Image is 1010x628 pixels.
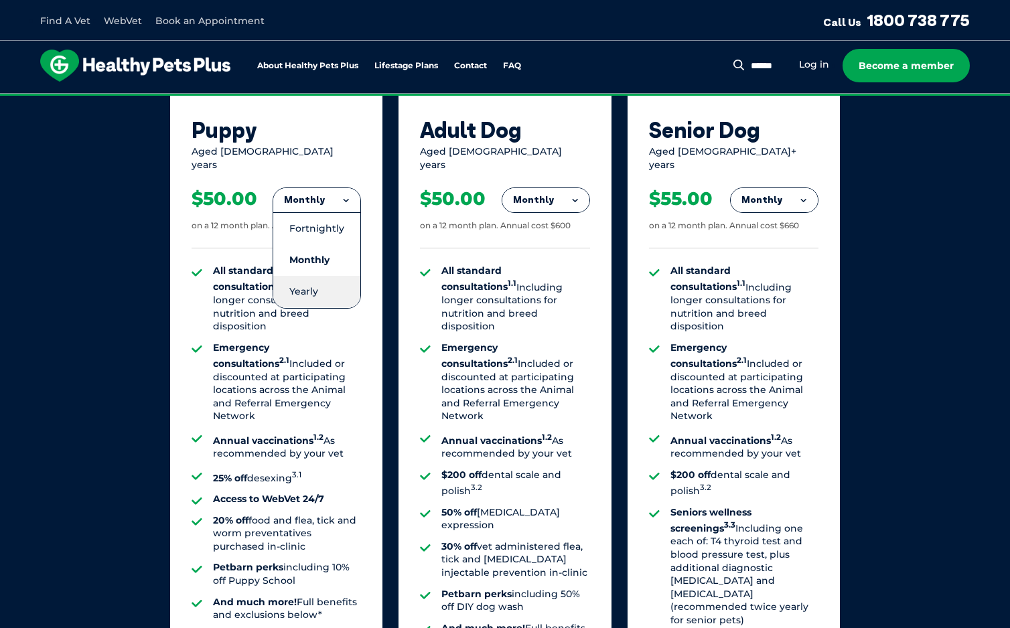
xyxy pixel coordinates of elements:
[213,264,361,333] li: Including longer consultations for nutrition and breed disposition
[104,15,142,27] a: WebVet
[670,469,711,481] strong: $200 off
[670,469,818,498] li: dental scale and polish
[213,264,288,293] strong: All standard consultations
[441,435,552,447] strong: Annual vaccinations
[441,341,589,423] li: Included or discounted at participating locations across the Animal and Referral Emergency Network
[441,431,589,461] li: As recommended by your vet
[420,187,486,210] div: $50.00
[799,58,829,71] a: Log in
[292,470,301,479] sup: 3.1
[670,341,747,370] strong: Emergency consultations
[374,62,438,70] a: Lifestage Plans
[40,50,230,82] img: hpp-logo
[441,540,477,552] strong: 30% off
[441,588,589,614] li: including 50% off DIY dog wash
[700,483,711,492] sup: 3.2
[213,561,283,573] strong: Petbarn perks
[313,433,323,442] sup: 1.2
[192,117,361,143] div: Puppy
[454,62,487,70] a: Contact
[420,117,589,143] div: Adult Dog
[441,341,518,370] strong: Emergency consultations
[737,356,747,365] sup: 2.1
[670,435,781,447] strong: Annual vaccinations
[213,341,289,370] strong: Emergency consultations
[731,58,747,72] button: Search
[420,220,571,232] div: on a 12 month plan. Annual cost $600
[155,15,265,27] a: Book an Appointment
[737,279,745,289] sup: 1.1
[502,188,589,212] button: Monthly
[192,187,257,210] div: $50.00
[441,469,482,481] strong: $200 off
[649,187,713,210] div: $55.00
[542,433,552,442] sup: 1.2
[649,117,818,143] div: Senior Dog
[213,514,361,554] li: food and flea, tick and worm preventatives purchased in-clinic
[771,433,781,442] sup: 1.2
[213,561,361,587] li: including 10% off Puppy School
[192,220,342,232] div: on a 12 month plan. Annual cost $600
[213,471,247,483] strong: 25% off
[441,264,589,333] li: Including longer consultations for nutrition and breed disposition
[670,506,751,534] strong: Seniors wellness screenings
[441,469,589,498] li: dental scale and polish
[213,469,361,485] li: desexing
[724,520,735,530] sup: 3.3
[420,145,589,171] div: Aged [DEMOGRAPHIC_DATA] years
[213,596,361,622] li: Full benefits and exclusions below*
[649,220,799,232] div: on a 12 month plan. Annual cost $660
[213,435,323,447] strong: Annual vaccinations
[257,62,358,70] a: About Healthy Pets Plus
[213,493,324,505] strong: Access to WebVet 24/7
[192,145,361,171] div: Aged [DEMOGRAPHIC_DATA] years
[670,264,818,333] li: Including longer consultations for nutrition and breed disposition
[213,431,361,461] li: As recommended by your vet
[503,62,521,70] a: FAQ
[273,276,360,307] li: Yearly
[670,341,818,423] li: Included or discounted at participating locations across the Animal and Referral Emergency Network
[843,49,970,82] a: Become a member
[273,188,360,212] button: Monthly
[273,212,360,244] li: Fortnightly
[441,506,477,518] strong: 50% off
[441,264,516,293] strong: All standard consultations
[649,145,818,171] div: Aged [DEMOGRAPHIC_DATA]+ years
[255,94,755,106] span: Proactive, preventative wellness program designed to keep your pet healthier and happier for longer
[441,506,589,532] li: [MEDICAL_DATA] expression
[823,15,861,29] span: Call Us
[441,540,589,580] li: vet administered flea, tick and [MEDICAL_DATA] injectable prevention in-clinic
[508,356,518,365] sup: 2.1
[213,341,361,423] li: Included or discounted at participating locations across the Animal and Referral Emergency Network
[273,244,360,276] li: Monthly
[279,356,289,365] sup: 2.1
[731,188,818,212] button: Monthly
[213,514,248,526] strong: 20% off
[471,483,482,492] sup: 3.2
[441,588,512,600] strong: Petbarn perks
[823,10,970,30] a: Call Us1800 738 775
[40,15,90,27] a: Find A Vet
[670,431,818,461] li: As recommended by your vet
[670,506,818,627] li: Including one each of: T4 thyroid test and blood pressure test, plus additional diagnostic [MEDIC...
[213,596,297,608] strong: And much more!
[508,279,516,289] sup: 1.1
[670,264,745,293] strong: All standard consultations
